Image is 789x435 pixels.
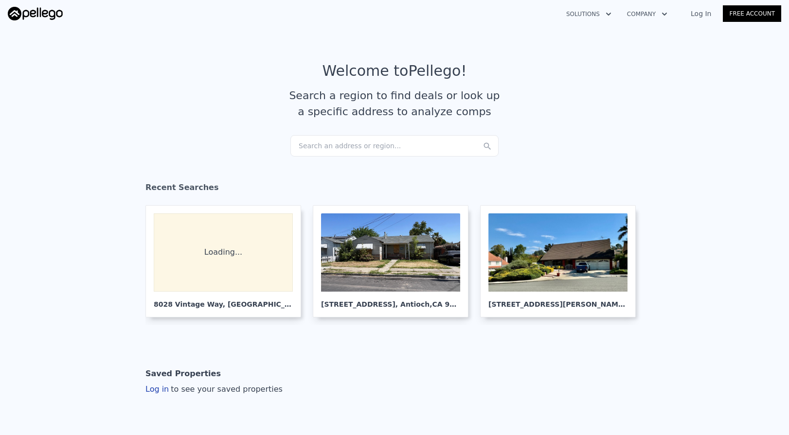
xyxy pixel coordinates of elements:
[169,384,283,394] span: to see your saved properties
[430,300,468,308] span: , CA 94509
[286,87,503,120] div: Search a region to find deals or look up a specific address to analyze comps
[145,205,309,317] a: Loading... 8028 Vintage Way, [GEOGRAPHIC_DATA]
[290,135,499,157] div: Search an address or region...
[145,383,283,395] div: Log in
[619,5,675,23] button: Company
[558,5,619,23] button: Solutions
[154,292,293,309] div: 8028 Vintage Way , [GEOGRAPHIC_DATA]
[154,213,293,292] div: Loading...
[323,62,467,80] div: Welcome to Pellego !
[321,292,460,309] div: [STREET_ADDRESS] , Antioch
[145,364,221,383] div: Saved Properties
[313,205,476,317] a: [STREET_ADDRESS], Antioch,CA 94509
[145,174,644,205] div: Recent Searches
[488,292,628,309] div: [STREET_ADDRESS][PERSON_NAME] , [GEOGRAPHIC_DATA]
[723,5,781,22] a: Free Account
[679,9,723,18] a: Log In
[8,7,63,20] img: Pellego
[480,205,644,317] a: [STREET_ADDRESS][PERSON_NAME], [GEOGRAPHIC_DATA]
